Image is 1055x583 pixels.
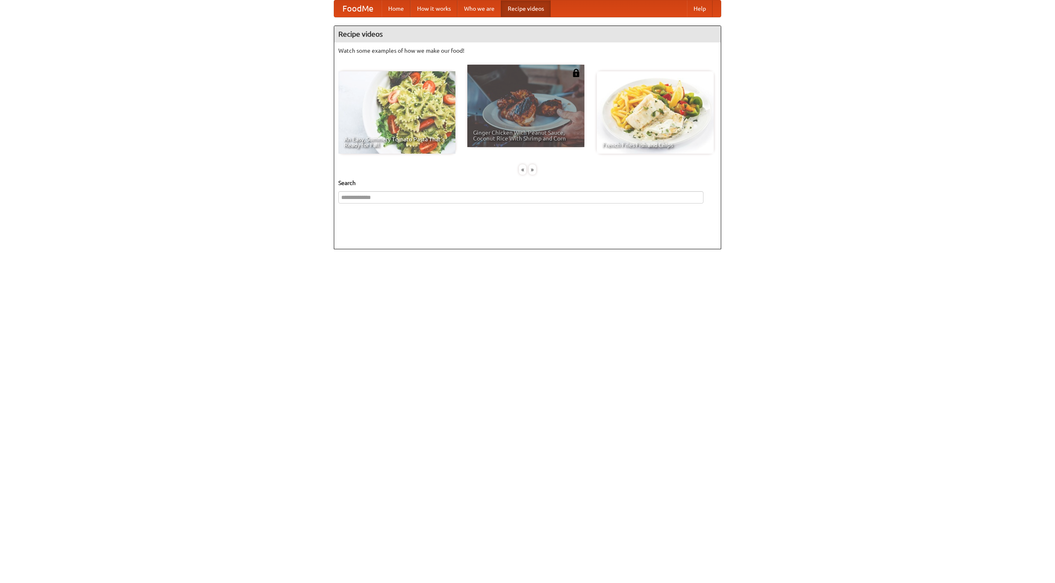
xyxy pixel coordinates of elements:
[572,69,580,77] img: 483408.png
[334,26,721,42] h4: Recipe videos
[344,136,450,148] span: An Easy, Summery Tomato Pasta That's Ready for Fall
[334,0,382,17] a: FoodMe
[529,164,536,175] div: »
[382,0,410,17] a: Home
[338,47,717,55] p: Watch some examples of how we make our food!
[501,0,551,17] a: Recipe videos
[457,0,501,17] a: Who we are
[597,71,714,154] a: French Fries Fish and Chips
[338,179,717,187] h5: Search
[687,0,713,17] a: Help
[519,164,526,175] div: «
[410,0,457,17] a: How it works
[338,71,455,154] a: An Easy, Summery Tomato Pasta That's Ready for Fall
[603,142,708,148] span: French Fries Fish and Chips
